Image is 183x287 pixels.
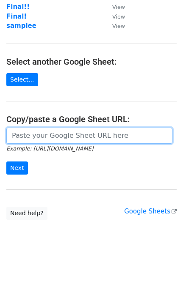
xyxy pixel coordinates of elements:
a: Final!! [6,3,30,11]
a: View [104,13,125,20]
a: samplee [6,22,36,30]
small: Example: [URL][DOMAIN_NAME] [6,145,93,152]
h4: Copy/paste a Google Sheet URL: [6,114,177,124]
iframe: Chat Widget [141,246,183,287]
a: Need help? [6,207,47,220]
small: View [112,14,125,20]
small: View [112,4,125,10]
input: Next [6,161,28,175]
input: Paste your Google Sheet URL here [6,128,172,144]
small: View [112,23,125,29]
a: Select... [6,73,38,86]
a: View [104,22,125,30]
a: View [104,3,125,11]
h4: Select another Google Sheet: [6,57,177,67]
a: Google Sheets [124,208,177,215]
a: Final! [6,13,27,20]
